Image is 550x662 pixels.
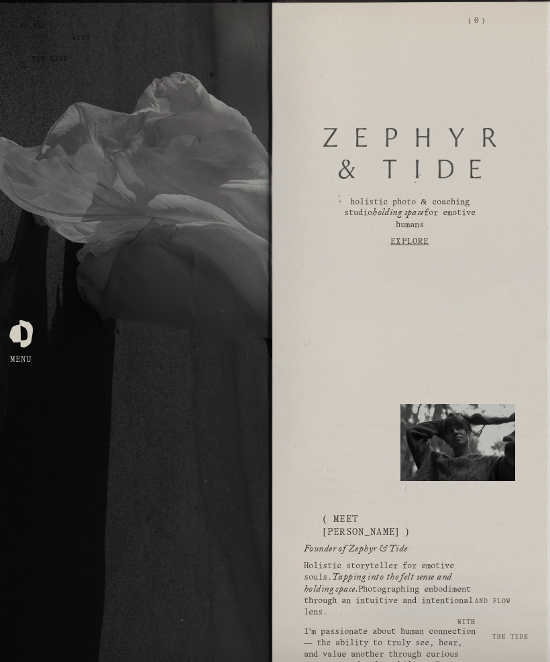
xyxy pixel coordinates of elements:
[304,542,407,558] em: Founder of Zephyr & Tide
[304,561,477,618] p: Holistic storyteller for emotive souls. Photographing embodiment through an intuitive and intenti...
[468,17,471,24] span: (
[468,16,484,26] a: 0 items in cart
[304,570,454,598] em: Tapping into the felt sense and holding space.
[474,17,479,24] span: 0
[333,197,487,231] p: holistic photo & coaching studio for emotive humans
[372,206,424,222] em: holding space
[294,231,525,253] a: Explore
[482,17,485,24] span: )
[323,514,410,539] h2: ( meet [PERSON_NAME] )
